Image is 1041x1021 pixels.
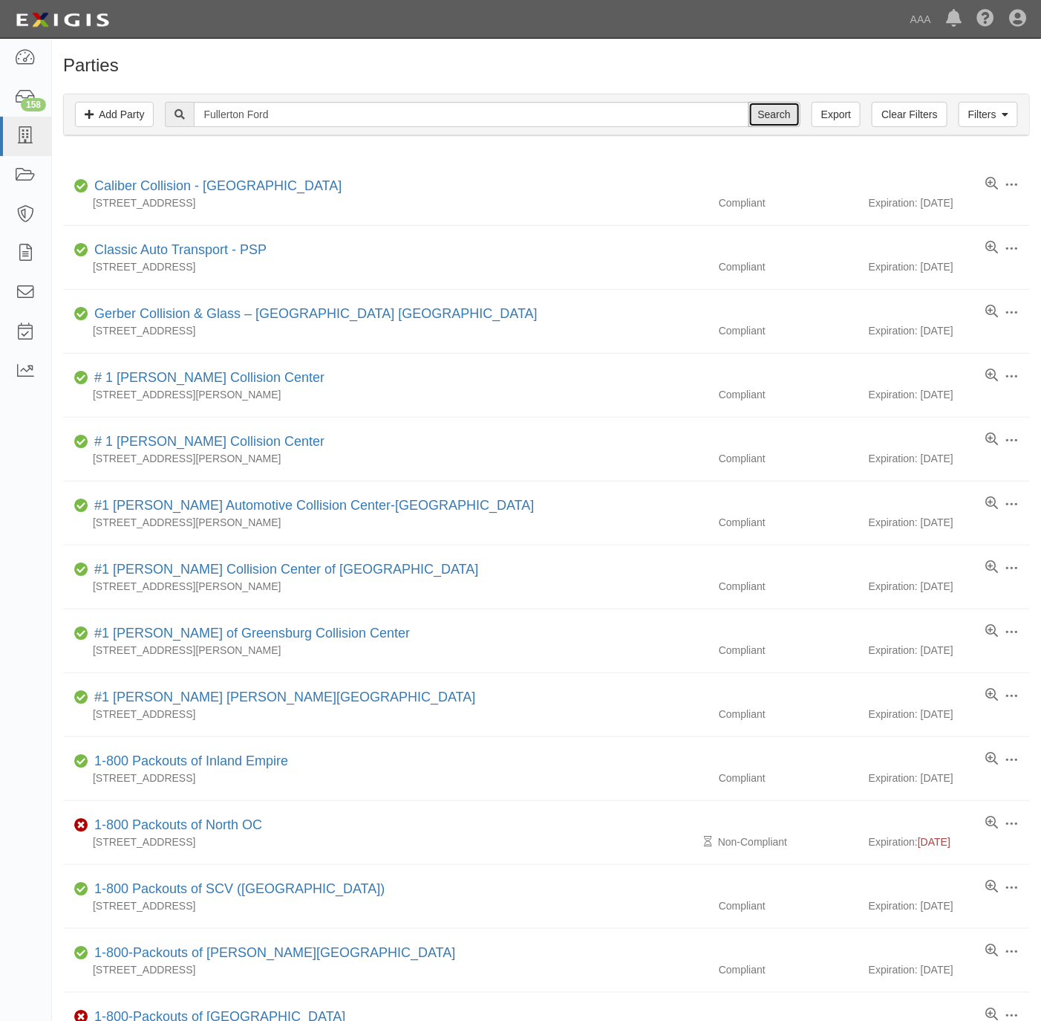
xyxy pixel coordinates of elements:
[704,837,712,847] i: Pending Review
[74,820,88,831] i: Non-Compliant
[63,579,708,594] div: [STREET_ADDRESS][PERSON_NAME]
[708,195,869,210] div: Compliant
[959,102,1018,127] a: Filters
[11,7,114,33] img: logo-5460c22ac91f19d4615b14bd174203de0afe785f0fc80cf4dbbc73dc1793850b.png
[74,629,88,639] i: Compliant
[63,195,708,210] div: [STREET_ADDRESS]
[708,323,869,338] div: Compliant
[869,195,1030,210] div: Expiration: [DATE]
[94,817,262,832] a: 1-800 Packouts of North OC
[708,834,869,849] div: Non-Compliant
[903,4,939,34] a: AAA
[74,373,88,383] i: Compliant
[74,756,88,767] i: Compliant
[88,305,538,324] div: Gerber Collision & Glass – Houston Brighton
[88,944,455,963] div: 1-800-Packouts of Beverly Hills
[94,881,385,896] a: 1-800 Packouts of SCV ([GEOGRAPHIC_DATA])
[812,102,861,127] a: Export
[708,515,869,530] div: Compliant
[21,98,46,111] div: 158
[985,177,998,192] a: View results summary
[63,451,708,466] div: [STREET_ADDRESS][PERSON_NAME]
[708,898,869,913] div: Compliant
[708,962,869,977] div: Compliant
[869,259,1030,274] div: Expiration: [DATE]
[63,707,708,722] div: [STREET_ADDRESS]
[94,370,324,385] a: # 1 [PERSON_NAME] Collision Center
[88,624,410,644] div: #1 Cochran of Greensburg Collision Center
[985,369,998,383] a: View results summary
[194,102,748,127] input: Search
[94,178,342,193] a: Caliber Collision - [GEOGRAPHIC_DATA]
[94,562,479,577] a: #1 [PERSON_NAME] Collision Center of [GEOGRAPHIC_DATA]
[985,560,998,575] a: View results summary
[985,688,998,703] a: View results summary
[94,753,288,768] a: 1-800 Packouts of Inland Empire
[869,643,1030,658] div: Expiration: [DATE]
[63,259,708,274] div: [STREET_ADDRESS]
[63,387,708,402] div: [STREET_ADDRESS][PERSON_NAME]
[94,306,538,321] a: Gerber Collision & Glass – [GEOGRAPHIC_DATA] [GEOGRAPHIC_DATA]
[708,259,869,274] div: Compliant
[748,102,800,127] input: Search
[63,962,708,977] div: [STREET_ADDRESS]
[74,501,88,511] i: Compliant
[94,498,535,513] a: #1 [PERSON_NAME] Automotive Collision Center-[GEOGRAPHIC_DATA]
[63,898,708,913] div: [STREET_ADDRESS]
[708,707,869,722] div: Compliant
[985,944,998,959] a: View results summary
[94,242,267,257] a: Classic Auto Transport - PSP
[94,434,324,449] a: # 1 [PERSON_NAME] Collision Center
[869,707,1030,722] div: Expiration: [DATE]
[985,496,998,511] a: View results summary
[985,880,998,895] a: View results summary
[74,884,88,895] i: Compliant
[985,241,998,256] a: View results summary
[88,241,267,260] div: Classic Auto Transport - PSP
[708,387,869,402] div: Compliant
[88,177,342,196] div: Caliber Collision - Gainesville
[88,560,479,580] div: #1 Cochran Collision Center of Greensburg
[869,898,1030,913] div: Expiration: [DATE]
[869,962,1030,977] div: Expiration: [DATE]
[94,945,455,960] a: 1-800-Packouts of [PERSON_NAME][GEOGRAPHIC_DATA]
[976,10,994,28] i: Help Center - Complianz
[74,565,88,575] i: Compliant
[88,880,385,899] div: 1-800 Packouts of SCV (Santa Clarita Valley)
[869,515,1030,530] div: Expiration: [DATE]
[708,771,869,785] div: Compliant
[63,643,708,658] div: [STREET_ADDRESS][PERSON_NAME]
[88,816,262,835] div: 1-800 Packouts of North OC
[94,690,475,704] a: #1 [PERSON_NAME] [PERSON_NAME][GEOGRAPHIC_DATA]
[88,752,288,771] div: 1-800 Packouts of Inland Empire
[88,432,324,452] div: # 1 Cochran Collision Center
[74,437,88,447] i: Compliant
[985,305,998,320] a: View results summary
[869,387,1030,402] div: Expiration: [DATE]
[869,579,1030,594] div: Expiration: [DATE]
[88,369,324,388] div: # 1 Cochran Collision Center
[985,752,998,767] a: View results summary
[74,245,88,256] i: Compliant
[869,834,1030,849] div: Expiration:
[63,323,708,338] div: [STREET_ADDRESS]
[985,432,998,447] a: View results summary
[985,624,998,639] a: View results summary
[88,496,535,516] div: #1 Cochran Automotive Collision Center-Monroeville
[872,102,947,127] a: Clear Filters
[74,181,88,192] i: Compliant
[63,56,1030,75] h1: Parties
[869,771,1030,785] div: Expiration: [DATE]
[708,451,869,466] div: Compliant
[63,771,708,785] div: [STREET_ADDRESS]
[74,309,88,320] i: Compliant
[88,688,475,707] div: #1 Cochran Robinson Township
[869,323,1030,338] div: Expiration: [DATE]
[63,834,708,849] div: [STREET_ADDRESS]
[985,816,998,831] a: View results summary
[869,451,1030,466] div: Expiration: [DATE]
[708,643,869,658] div: Compliant
[708,579,869,594] div: Compliant
[918,836,950,848] span: [DATE]
[74,948,88,959] i: Compliant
